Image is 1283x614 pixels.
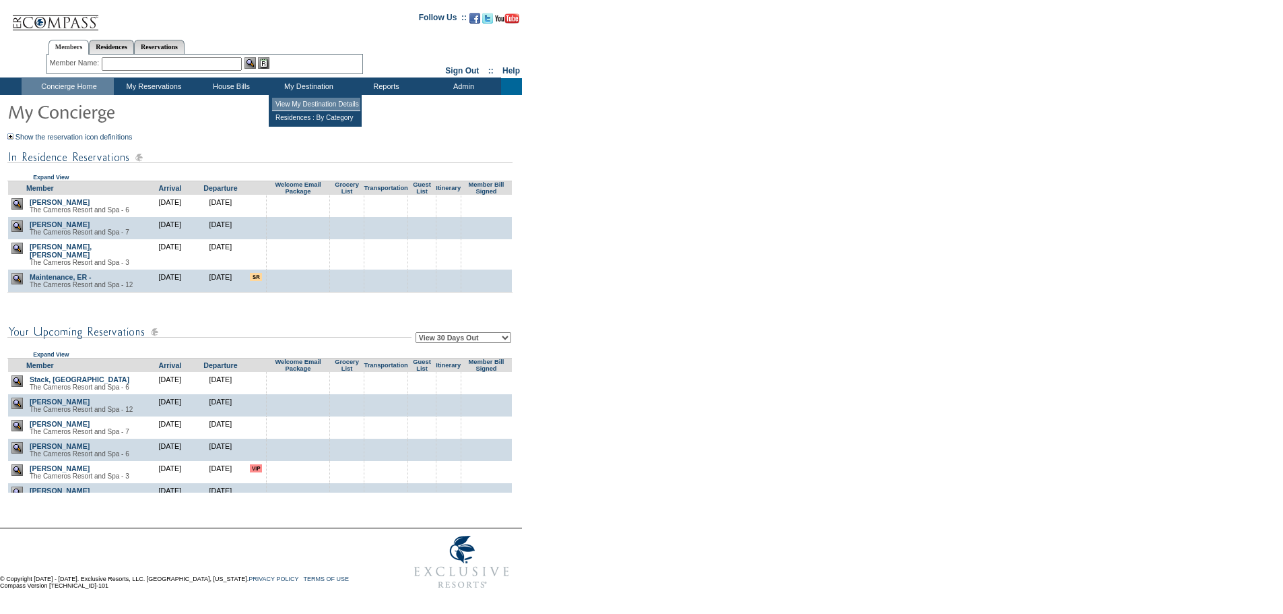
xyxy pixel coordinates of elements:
td: My Reservations [114,78,191,95]
td: [DATE] [195,372,246,394]
a: Itinerary [436,362,461,369]
a: Subscribe to our YouTube Channel [495,17,519,25]
img: view [11,375,23,387]
span: The Carneros Resort and Spa - 7 [30,228,129,236]
a: Departure [203,184,237,192]
a: [PERSON_NAME] [30,487,90,495]
td: [DATE] [145,461,195,483]
span: The Carneros Resort and Spa - 6 [30,383,129,391]
td: [DATE] [195,195,246,217]
img: blank.gif [386,243,387,243]
a: TERMS OF USE [304,576,350,582]
img: Show the reservation icon definitions [7,133,13,140]
a: Member Bill Signed [469,359,504,372]
img: blank.gif [448,220,449,221]
a: Expand View [33,174,69,181]
a: Sign Out [445,66,479,75]
a: Grocery List [335,359,359,372]
a: PRIVACY POLICY [249,576,298,582]
img: blank.gif [486,375,487,376]
img: view [11,420,23,431]
img: view [11,398,23,409]
td: [DATE] [145,270,195,293]
img: blank.gif [448,464,449,465]
td: Residences : By Category [272,111,360,124]
img: blank.gif [448,487,449,487]
td: [DATE] [145,239,195,270]
td: Follow Us :: [419,11,467,28]
img: blank.gif [486,398,487,398]
img: Reservations [258,57,269,69]
a: Reservations [134,40,185,54]
img: Compass Home [11,3,99,31]
td: [DATE] [145,217,195,239]
td: [DATE] [195,439,246,461]
img: blank.gif [448,243,449,243]
td: [DATE] [145,394,195,417]
a: [PERSON_NAME], [PERSON_NAME] [30,243,92,259]
img: Exclusive Resorts [401,528,522,596]
a: Arrival [159,361,182,369]
a: Members [48,40,90,55]
a: Departure [203,361,237,369]
a: Maintenance, ER - [30,273,92,281]
div: Member Name: [50,57,102,69]
img: view [11,198,23,210]
a: Transportation [364,362,407,369]
img: blank.gif [386,220,387,221]
a: [PERSON_NAME] [30,398,90,406]
a: [PERSON_NAME] [30,198,90,206]
img: Follow us on Twitter [482,13,493,24]
a: Show the reservation icon definitions [15,133,133,141]
img: view [11,487,23,498]
td: Reports [346,78,424,95]
span: The Carneros Resort and Spa - 12 [30,406,133,413]
span: The Carneros Resort and Spa - 7 [30,428,129,435]
a: Guest List [413,359,430,372]
img: view [11,442,23,454]
a: Arrival [159,184,182,192]
img: Subscribe to our YouTube Channel [495,13,519,24]
span: The Carneros Resort and Spa - 6 [30,206,129,214]
td: [DATE] [195,417,246,439]
img: blank.gif [386,487,387,487]
img: blank.gif [386,375,387,376]
a: Guest List [413,181,430,195]
td: House Bills [191,78,269,95]
span: The Carneros Resort and Spa - 3 [30,259,129,266]
img: blank.gif [486,198,487,199]
img: view [11,273,23,284]
td: [DATE] [145,417,195,439]
span: :: [488,66,494,75]
td: [DATE] [145,483,195,505]
td: [DATE] [145,439,195,461]
img: blank.gif [486,243,487,243]
input: There are special requests for this reservation! [250,273,262,281]
a: Transportation [364,185,407,191]
span: The Carneros Resort and Spa - 12 [30,281,133,288]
